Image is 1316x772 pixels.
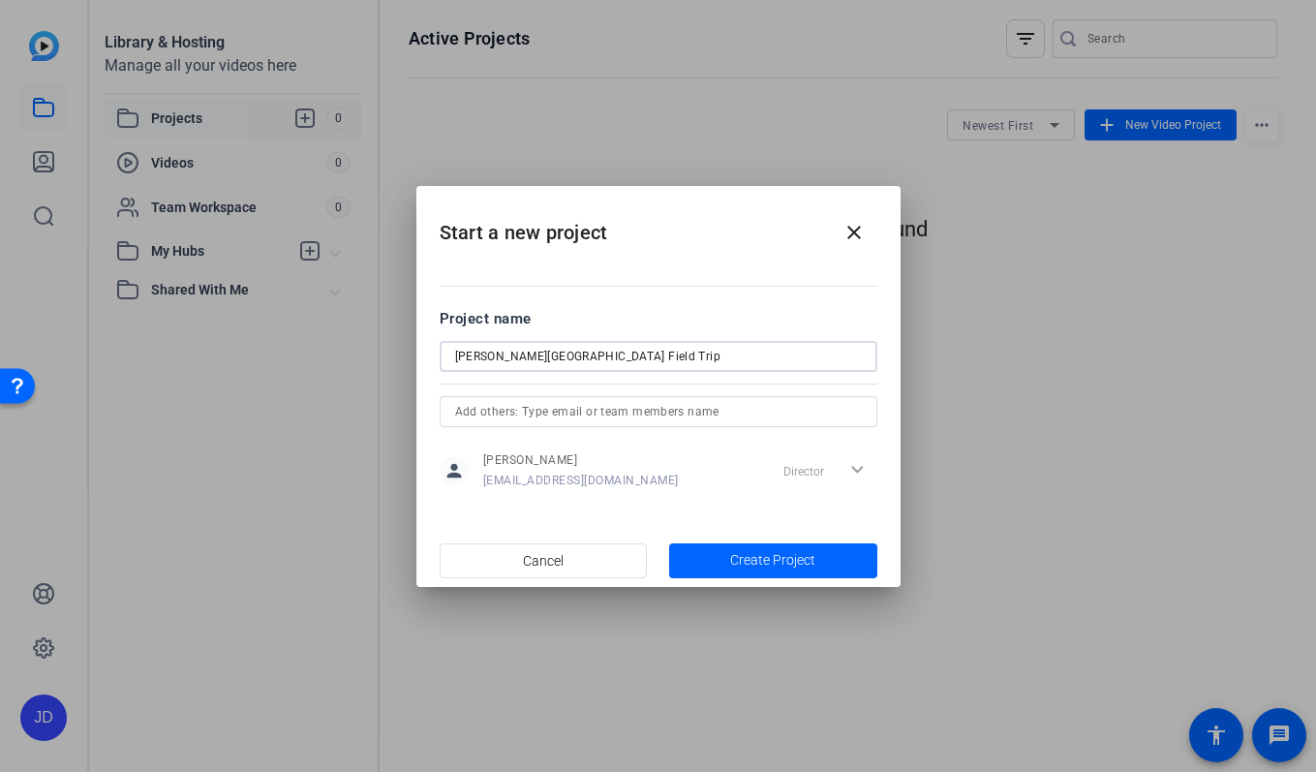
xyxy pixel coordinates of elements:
[669,543,877,578] button: Create Project
[842,221,866,244] mat-icon: close
[483,473,679,488] span: [EMAIL_ADDRESS][DOMAIN_NAME]
[440,543,648,578] button: Cancel
[730,550,815,571] span: Create Project
[483,452,679,468] span: [PERSON_NAME]
[440,308,877,329] div: Project name
[455,345,862,368] input: Enter Project Name
[523,542,564,579] span: Cancel
[455,400,862,423] input: Add others: Type email or team members name
[416,186,901,264] h2: Start a new project
[440,456,469,485] mat-icon: person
